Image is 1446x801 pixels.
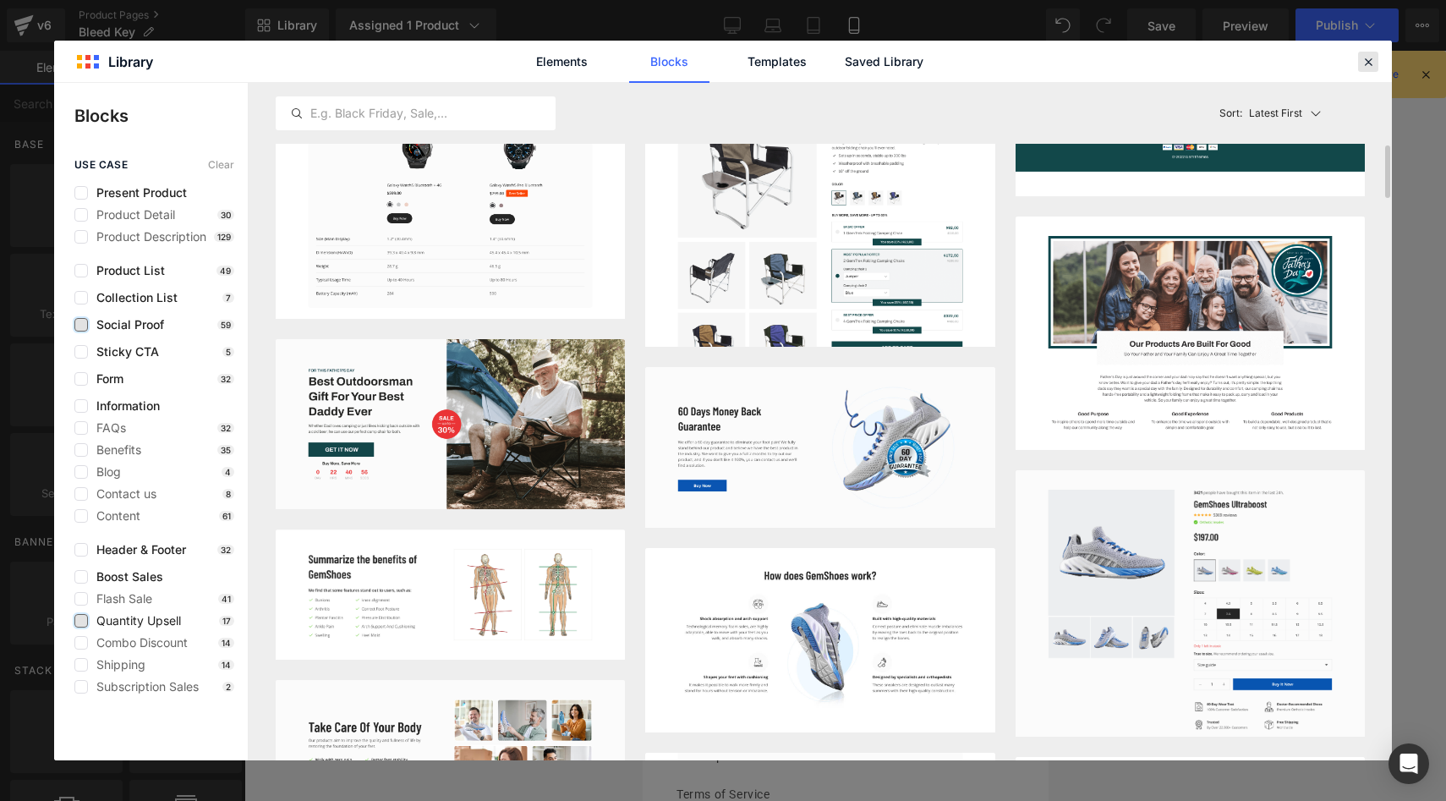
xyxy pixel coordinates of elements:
[1388,743,1429,784] div: Open Intercom Messenger
[645,367,994,529] img: image
[276,52,625,327] img: image
[88,509,140,523] span: Content
[127,235,279,269] a: Explore Blocks
[88,570,163,584] span: Boost Sales
[41,330,365,342] p: or Drag & Drop elements from left sidebar
[219,616,234,626] p: 17
[277,103,555,123] input: E.g. Black Friday, Sale,...
[34,534,372,572] a: Refund Policy
[276,339,625,509] img: image
[88,421,126,435] span: FAQs
[88,636,188,650] span: Combo Discount
[1016,217,1365,450] img: image
[1016,470,1365,749] img: image
[217,445,234,455] p: 35
[88,487,156,501] span: Contact us
[88,186,187,200] span: Present Product
[34,725,372,763] a: Terms of Service
[88,264,165,277] span: Product List
[127,283,279,316] a: Add Single Section
[217,374,234,384] p: 32
[217,545,234,555] p: 32
[88,658,145,672] span: Shipping
[88,291,178,304] span: Collection List
[217,320,234,330] p: 59
[1213,83,1365,144] button: Latest FirstSort:Latest First
[844,41,924,83] a: Saved Library
[34,572,372,610] a: Contact Information
[88,614,181,628] span: Quantity Upsell
[34,687,372,725] a: Sitemap
[1249,106,1302,121] p: Latest First
[645,548,994,732] img: image
[88,465,121,479] span: Blog
[216,266,234,276] p: 49
[222,293,234,303] p: 7
[34,611,372,649] a: Terms of Service
[208,159,234,171] span: Clear
[88,230,206,244] span: Product Description
[276,529,625,659] img: image
[88,399,160,413] span: Information
[88,592,152,606] span: Flash Sale
[214,232,234,242] p: 129
[219,511,234,521] p: 61
[218,638,234,648] p: 14
[34,649,372,687] a: Privacy Policy
[218,660,234,670] p: 14
[522,41,602,83] a: Elements
[88,372,123,386] span: Form
[222,489,234,499] p: 8
[737,41,817,83] a: Templates
[88,680,199,694] span: Subscription Sales
[88,208,175,222] span: Product Detail
[222,467,234,477] p: 4
[74,103,248,129] p: Blocks
[222,682,234,692] p: 2
[88,543,186,557] span: Header & Footer
[74,159,128,171] span: use case
[34,496,372,534] a: Search
[88,443,141,457] span: Benefits
[222,347,234,357] p: 5
[218,594,234,604] p: 41
[645,80,994,400] img: image
[629,41,709,83] a: Blocks
[88,345,159,359] span: Sticky CTA
[88,318,164,332] span: Social Proof
[217,210,234,220] p: 30
[34,461,372,479] h2: Quick links
[1219,107,1242,119] span: Sort:
[64,3,127,19] p: Via royalmail
[217,423,234,433] p: 32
